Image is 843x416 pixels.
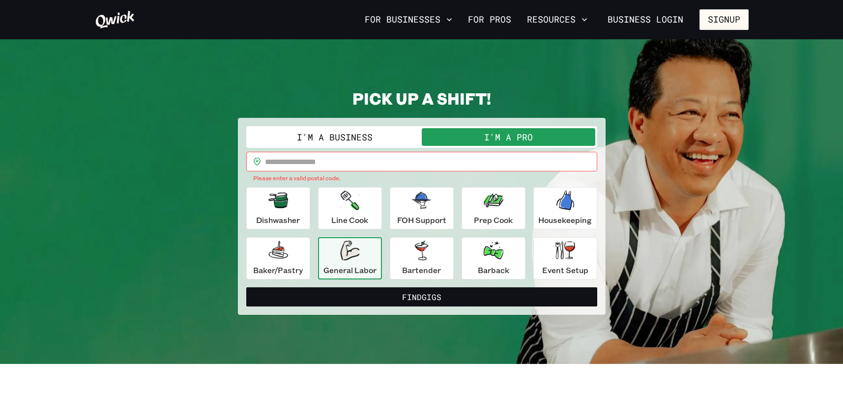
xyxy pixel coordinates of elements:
button: Line Cook [318,187,382,229]
p: Line Cook [331,214,368,226]
button: Housekeeping [533,187,597,229]
h2: PICK UP A SHIFT! [238,88,606,108]
button: Resources [523,11,591,28]
p: Prep Cook [474,214,513,226]
p: Event Setup [542,264,588,276]
p: General Labor [323,264,377,276]
button: Barback [462,237,525,279]
a: Business Login [599,9,692,30]
button: FindGigs [246,287,597,307]
button: Prep Cook [462,187,525,229]
button: For Businesses [361,11,456,28]
button: Dishwasher [246,187,310,229]
button: Event Setup [533,237,597,279]
p: Dishwasher [256,214,300,226]
button: Bartender [390,237,454,279]
button: I'm a Business [248,128,422,146]
p: Housekeeping [538,214,592,226]
button: Signup [699,9,749,30]
button: I'm a Pro [422,128,595,146]
p: Baker/Pastry [253,264,303,276]
p: Please enter a valid postal code. [253,173,590,183]
button: FOH Support [390,187,454,229]
button: Baker/Pastry [246,237,310,279]
p: Barback [478,264,509,276]
p: Bartender [402,264,441,276]
p: FOH Support [397,214,446,226]
button: General Labor [318,237,382,279]
a: For Pros [464,11,515,28]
